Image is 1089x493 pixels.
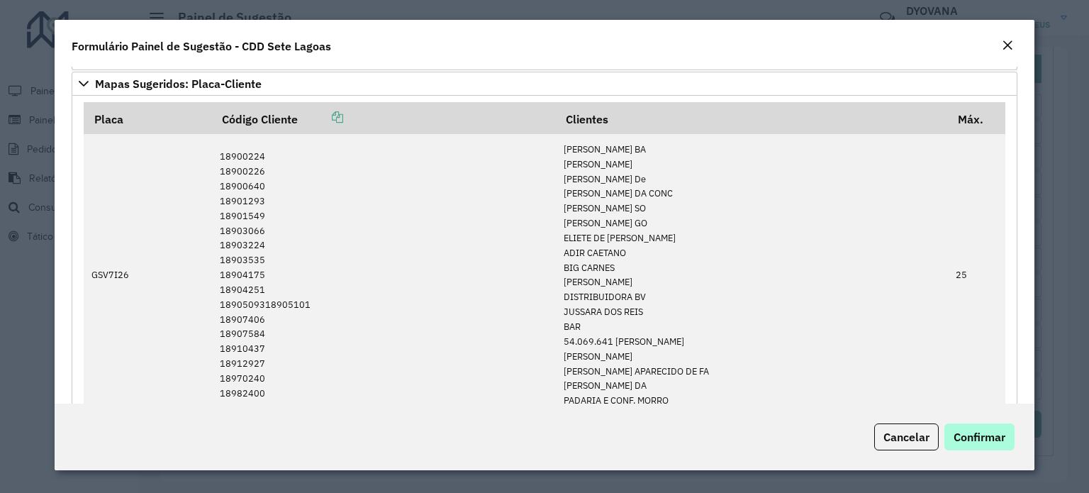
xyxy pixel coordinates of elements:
[564,394,669,406] font: PADARIA E CONF. MORRO
[220,225,265,237] font: 18903066
[72,72,1017,96] a: Mapas Sugeridos: Placa-Cliente
[220,372,265,384] font: 18970240
[564,350,632,362] font: [PERSON_NAME]
[220,239,265,251] font: 18903224
[564,202,646,214] font: [PERSON_NAME] SO
[265,299,311,311] font: 18905101
[564,365,709,377] font: [PERSON_NAME] APARECIDO DE FA
[566,112,608,126] font: Clientes
[564,247,626,259] font: ADIR CAETANO
[220,269,265,281] font: 18904175
[564,277,632,289] font: [PERSON_NAME]
[298,110,343,124] a: Copiar
[220,284,265,296] font: 18904251
[220,358,265,370] font: 18912927
[564,173,646,185] font: [PERSON_NAME] De
[220,195,265,207] font: 18901293
[564,336,684,348] font: 54.069.641 [PERSON_NAME]
[220,210,265,222] font: 18901549
[564,143,646,155] font: [PERSON_NAME] BA
[954,430,1005,444] font: Confirmar
[220,254,265,266] font: 18903535
[220,180,265,192] font: 18900640
[564,217,647,229] font: [PERSON_NAME] GO
[564,321,581,333] font: BAR
[95,77,262,91] font: Mapas Sugeridos: Placa-Cliente
[874,423,939,450] button: Cancelar
[220,299,265,311] font: 18905093
[220,328,265,340] font: 18907584
[94,112,123,126] font: Placa
[220,314,265,326] font: 18907406
[91,269,129,281] font: GSV7I26
[883,430,929,444] font: Cancelar
[220,165,265,177] font: 18900226
[564,188,673,200] font: [PERSON_NAME] DA CONC
[564,291,646,303] font: DISTRIBUIDORA BV
[564,262,615,274] font: BIG CARNES
[944,423,1015,450] button: Confirmar
[564,380,647,392] font: [PERSON_NAME] DA
[1002,40,1013,51] em: Fechar
[220,343,265,355] font: 18910437
[222,112,298,126] font: Código Cliente
[998,37,1017,55] button: Fechar
[564,306,643,318] font: JUSSARA DOS REIS
[956,269,967,281] font: 25
[220,387,265,399] font: 18982400
[220,150,265,162] font: 18900224
[72,39,331,53] font: Formulário Painel de Sugestão - CDD Sete Lagoas
[564,158,632,170] font: [PERSON_NAME]
[564,232,676,244] font: ELIETE DE [PERSON_NAME]
[958,112,983,126] font: Máx.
